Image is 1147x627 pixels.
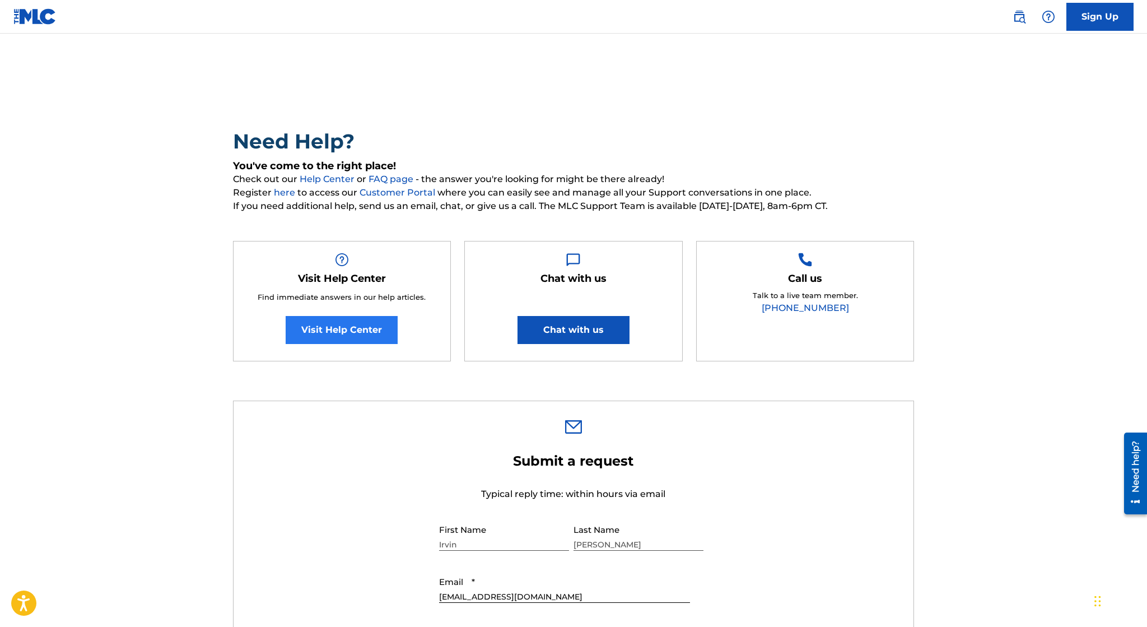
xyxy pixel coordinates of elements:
img: help [1042,10,1055,24]
span: Check out our or - the answer you're looking for might be there already! [233,173,915,186]
a: [PHONE_NUMBER] [762,303,849,313]
p: Talk to a live team member. [753,290,858,301]
div: Drag [1094,584,1101,618]
h2: Need Help? [233,129,915,154]
a: Help Center [300,174,357,184]
img: search [1013,10,1026,24]
iframe: Resource Center [1116,428,1147,520]
a: Visit Help Center [286,316,398,344]
h5: Visit Help Center [298,272,386,285]
a: Sign Up [1066,3,1134,31]
div: Help [1037,6,1060,28]
h2: Submit a request [439,453,708,470]
img: MLC Logo [13,8,57,25]
img: Help Box Image [335,253,349,267]
span: Find immediate answers in our help articles. [258,292,426,301]
span: Typical reply time: within hours via email [481,489,665,499]
h5: Chat with us [540,272,607,285]
span: Register to access our where you can easily see and manage all your Support conversations in one ... [233,186,915,199]
a: FAQ page [369,174,416,184]
img: Help Box Image [566,253,580,267]
iframe: Chat Widget [1091,573,1147,627]
button: Chat with us [517,316,630,344]
h5: You've come to the right place! [233,160,915,173]
a: here [274,187,297,198]
img: 0ff00501b51b535a1dc6.svg [565,420,582,434]
img: Help Box Image [798,253,812,267]
span: If you need additional help, send us an email, chat, or give us a call. The MLC Support Team is a... [233,199,915,213]
h5: Call us [788,272,822,285]
a: Customer Portal [360,187,437,198]
a: Public Search [1008,6,1031,28]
